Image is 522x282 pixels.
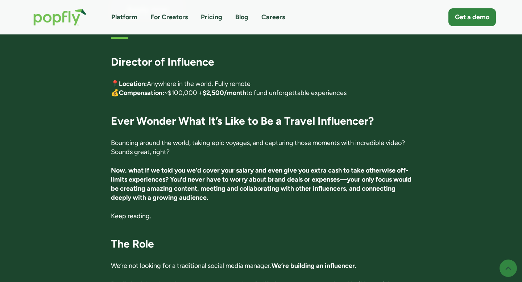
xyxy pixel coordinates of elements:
strong: Now, what if we told you we’d cover your salary and even give you extra cash to take otherwise of... [111,166,411,202]
strong: Compensation: [119,89,164,97]
strong: Location: [119,80,147,88]
p: Bouncing around the world, taking epic voyages, and capturing those moments with incredible video... [111,138,411,157]
a: home [26,1,94,33]
p: We’re not looking for a traditional social media manager. [111,261,411,270]
strong: $2,500/month [203,89,246,97]
p: 📍 Anywhere in the world. Fully remote 💰 ~$100,000 + to fund unforgettable experiences [111,79,411,98]
div: Get a demo [455,13,489,22]
strong: The Role [111,237,154,250]
strong: Ever Wonder What It’s Like to Be a Travel Influencer? [111,114,374,128]
a: Platform [111,13,137,22]
strong: Director of Influence [111,55,214,69]
a: For Creators [150,13,188,22]
a: Get a demo [448,8,496,26]
p: Keep reading. [111,212,411,221]
a: Pricing [201,13,222,22]
strong: We’re building an influencer. [272,262,356,270]
a: Blog [235,13,248,22]
a: Careers [261,13,285,22]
